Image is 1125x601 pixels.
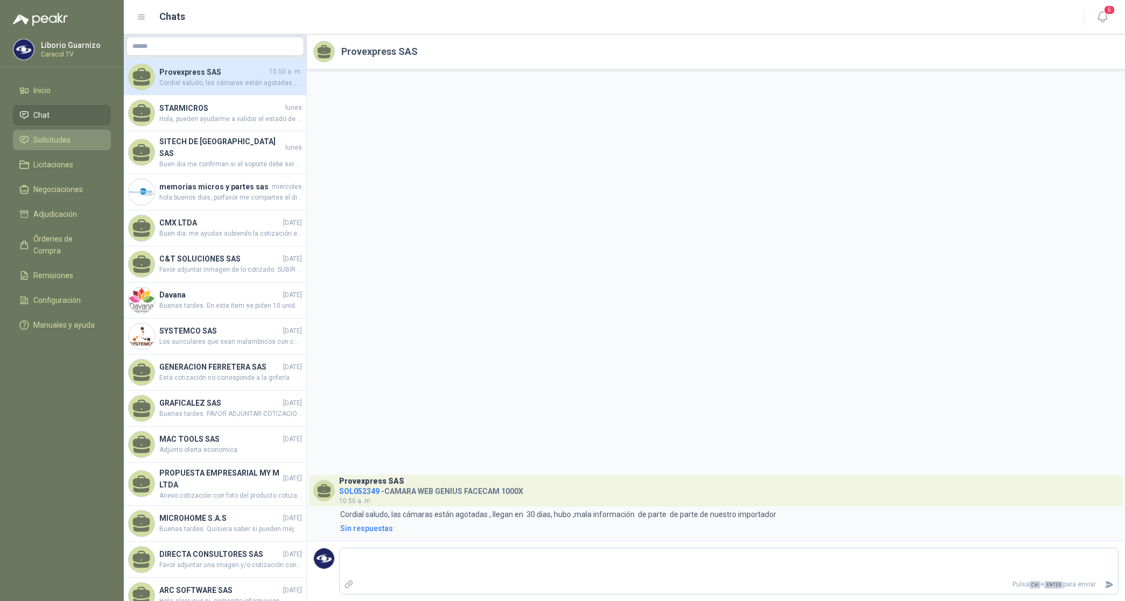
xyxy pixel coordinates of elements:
[283,362,302,372] span: [DATE]
[124,391,306,427] a: GRAFICALEZ SAS[DATE]Buenas tardes. FAVOR ADJUNTAR COTIZACION EN SU FORMATO
[129,179,154,205] img: Company Logo
[33,183,83,195] span: Negociaciones
[159,337,302,347] span: Los auriculares que sean inalambricos con conexión a Bluetooth
[285,103,302,113] span: lunes
[358,575,1101,594] p: Pulsa + para enviar
[339,487,379,496] span: SOL052349
[159,102,283,114] h4: STARMICROS
[159,181,270,193] h4: memorias micros y partes sas
[13,13,68,26] img: Logo peakr
[124,319,306,355] a: Company LogoSYSTEMCO SAS[DATE]Los auriculares que sean inalambricos con conexión a Bluetooth
[159,361,281,373] h4: GENERACION FERRETERA SAS
[33,233,101,257] span: Órdenes de Compra
[159,491,302,501] span: Anexo cotización con foto del producto cotizado
[129,287,154,313] img: Company Logo
[283,585,302,596] span: [DATE]
[1103,5,1115,15] span: 5
[283,473,302,484] span: [DATE]
[159,78,302,88] span: Cordial saludo, las cámaras están agotadas , llegan en 30 dias, hubo ,mala información de parte d...
[159,253,281,265] h4: C&T SOLUCIONES SAS
[159,301,302,311] span: Buenas tardes. En este ítem se piden 10 unidades, combinadas y/o alternativa para entregar las 10...
[159,159,302,169] span: Buen dia me confirman si el soporte debe ser marca Dairu o podemos cotizar las que tengamos dispo...
[159,229,302,239] span: Buen dia. me ayudas subiendo la cotización en el formato de ustedes. Gracias
[1029,581,1040,589] span: Ctrl
[159,397,281,409] h4: GRAFICALEZ SAS
[339,484,523,494] h4: - CAMARA WEB GENIUS FACECAM 1000X
[1044,581,1063,589] span: ENTER
[159,445,302,455] span: Adjunto oferta economica
[338,522,1119,534] a: Sin respuestas
[13,315,111,335] a: Manuales y ayuda
[41,51,108,58] p: Caracol TV
[124,355,306,391] a: GENERACION FERRETERA SAS[DATE]Esta cotización no corresponde a la grifería
[283,513,302,524] span: [DATE]
[1100,575,1118,594] button: Enviar
[159,560,302,570] span: Favor adjuntar una imagen y/o cotización con características
[13,229,111,261] a: Órdenes de Compra
[13,265,111,286] a: Remisiones
[124,463,306,506] a: PROPUESTA EMPRESARIAL MY M LTDA[DATE]Anexo cotización con foto del producto cotizado
[159,433,281,445] h4: MAC TOOLS SAS
[159,512,281,524] h4: MICROHOME S.A.S
[283,549,302,560] span: [DATE]
[283,254,302,264] span: [DATE]
[124,95,306,131] a: STARMICROSlunesHola, pueden ayudarme a validar el estado de entrega pedido 4510001845 por 5 MODEM...
[269,67,302,77] span: 10:50 a. m.
[159,265,302,275] span: Favor adjuntar inmagen de lo cotizado. SUBIR COTIZACION EN SU FORMATO
[159,467,281,491] h4: PROPUESTA EMPRESARIAL MY M LTDA
[159,136,283,159] h4: SITECH DE [GEOGRAPHIC_DATA] SAS
[41,41,108,49] p: Liborio Guarnizo
[33,319,95,331] span: Manuales y ayuda
[124,282,306,319] a: Company LogoDavana[DATE]Buenas tardes. En este ítem se piden 10 unidades, combinadas y/o alternat...
[272,182,302,192] span: miércoles
[124,210,306,246] a: CMX LTDA[DATE]Buen dia. me ayudas subiendo la cotización en el formato de ustedes. Gracias
[159,548,281,560] h4: DIRECTA CONSULTORES SAS
[33,208,77,220] span: Adjudicación
[33,134,71,146] span: Solicitudes
[124,131,306,174] a: SITECH DE [GEOGRAPHIC_DATA] SASlunesBuen dia me confirman si el soporte debe ser marca Dairu o po...
[13,105,111,125] a: Chat
[33,109,50,121] span: Chat
[13,290,111,310] a: Configuración
[33,84,51,96] span: Inicio
[159,409,302,419] span: Buenas tardes. FAVOR ADJUNTAR COTIZACION EN SU FORMATO
[124,506,306,542] a: MICROHOME S.A.S[DATE]Buenas tardes. Quisiera saber si pueden mejorar el precio de esta oferta? [P...
[129,323,154,349] img: Company Logo
[124,59,306,95] a: Provexpress SAS10:50 a. m.Cordial saludo, las cámaras están agotadas , llegan en 30 dias, hubo ,m...
[314,548,334,569] img: Company Logo
[124,427,306,463] a: MAC TOOLS SAS[DATE]Adjunto oferta economica
[159,114,302,124] span: Hola, pueden ayudarme a validar el estado de entrega pedido 4510001845 por 5 MODEM 4G MW43TM LTE ...
[33,294,81,306] span: Configuración
[283,326,302,336] span: [DATE]
[1093,8,1112,27] button: 5
[340,575,358,594] label: Adjuntar archivos
[13,204,111,224] a: Adjudicación
[341,44,418,59] h2: Provexpress SAS
[13,80,111,101] a: Inicio
[285,143,302,153] span: lunes
[339,497,372,505] span: 10:50 a. m.
[283,398,302,408] span: [DATE]
[13,154,111,175] a: Licitaciones
[159,373,302,383] span: Esta cotización no corresponde a la grifería
[283,290,302,300] span: [DATE]
[159,217,281,229] h4: CMX LTDA
[159,584,281,596] h4: ARC SOFTWARE SAS
[159,66,267,78] h4: Provexpress SAS
[159,9,185,24] h1: Chats
[33,270,73,281] span: Remisiones
[159,325,281,337] h4: SYSTEMCO SAS
[124,246,306,282] a: C&T SOLUCIONES SAS[DATE]Favor adjuntar inmagen de lo cotizado. SUBIR COTIZACION EN SU FORMATO
[340,522,393,534] div: Sin respuestas
[159,524,302,534] span: Buenas tardes. Quisiera saber si pueden mejorar el precio de esta oferta? [PERSON_NAME] G
[283,434,302,444] span: [DATE]
[340,508,776,520] p: Cordial saludo, las cámaras están agotadas , llegan en 30 dias, hubo ,mala información de parte d...
[33,159,73,171] span: Licitaciones
[124,542,306,578] a: DIRECTA CONSULTORES SAS[DATE]Favor adjuntar una imagen y/o cotización con características
[339,478,404,484] h3: Provexpress SAS
[159,289,281,301] h4: Davana
[283,218,302,228] span: [DATE]
[159,193,302,203] span: hola buenos dias, porfavor me compartes el diseño . quedo super atenta
[13,39,34,60] img: Company Logo
[13,130,111,150] a: Solicitudes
